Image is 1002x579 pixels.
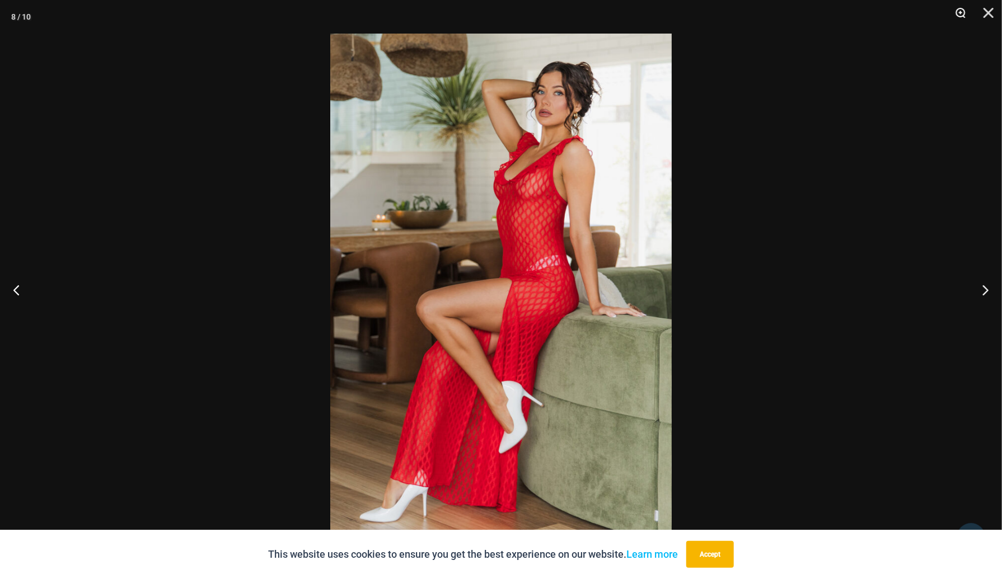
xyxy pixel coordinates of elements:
[268,546,678,563] p: This website uses cookies to ensure you get the best experience on our website.
[11,8,31,25] div: 8 / 10
[960,262,1002,318] button: Next
[686,541,734,568] button: Accept
[626,548,678,560] a: Learn more
[330,34,672,545] img: Sometimes Red 587 Dress 08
